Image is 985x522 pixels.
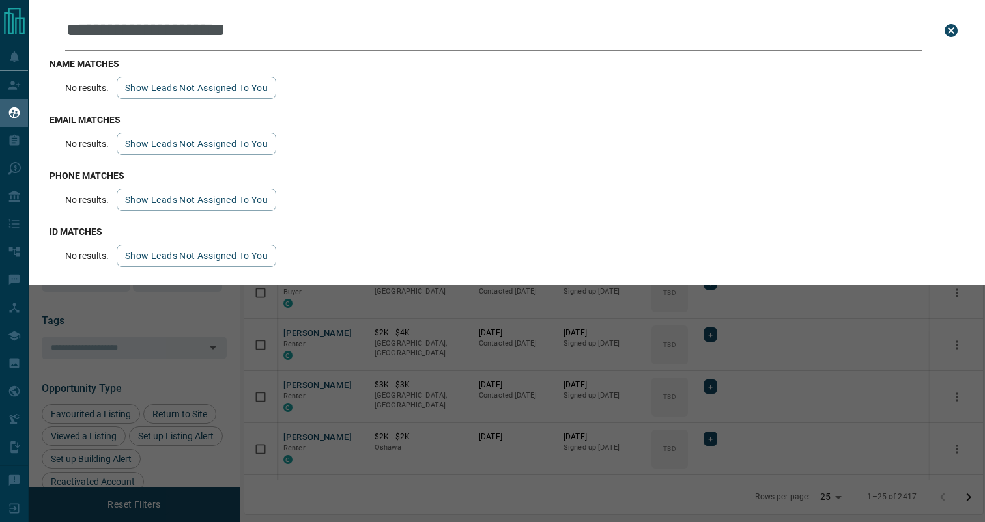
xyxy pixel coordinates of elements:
button: show leads not assigned to you [117,245,276,267]
p: No results. [65,251,109,261]
button: close search bar [938,18,964,44]
button: show leads not assigned to you [117,189,276,211]
button: show leads not assigned to you [117,77,276,99]
h3: id matches [50,227,964,237]
h3: phone matches [50,171,964,181]
h3: name matches [50,59,964,69]
p: No results. [65,83,109,93]
p: No results. [65,139,109,149]
button: show leads not assigned to you [117,133,276,155]
h3: email matches [50,115,964,125]
p: No results. [65,195,109,205]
